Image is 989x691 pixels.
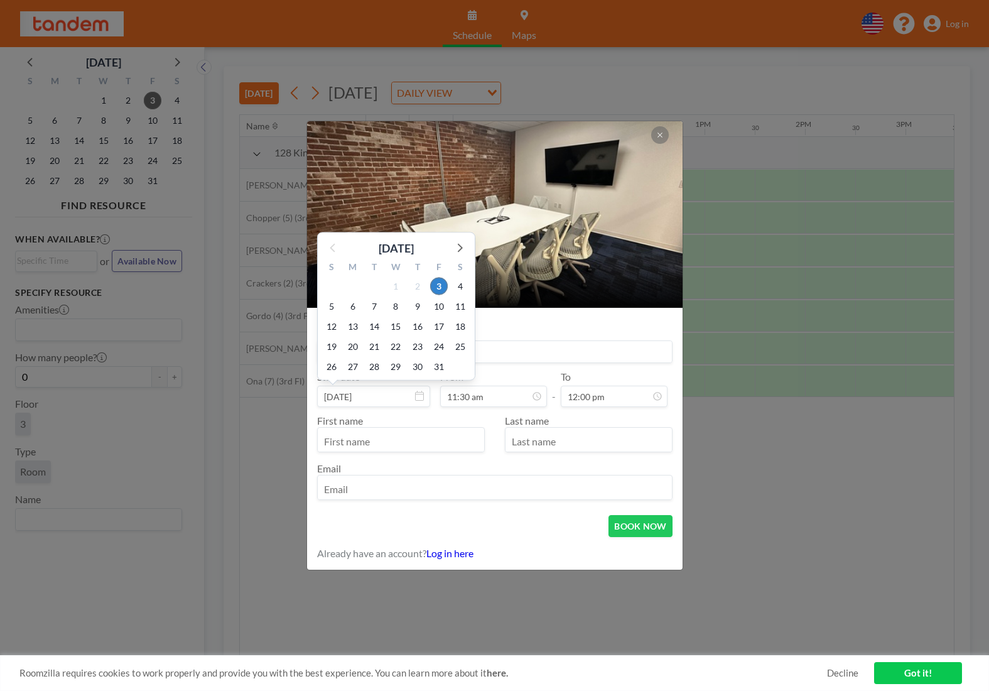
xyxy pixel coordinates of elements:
[552,375,556,403] span: -
[505,415,549,427] label: Last name
[322,266,669,285] h2: Ona (7) (3rd Fl)
[318,341,672,362] input: Guest reservation
[505,430,672,452] input: Last name
[317,415,363,427] label: First name
[317,547,426,560] span: Already have an account?
[307,73,684,356] img: 537.jpg
[827,667,858,679] a: Decline
[318,478,672,499] input: Email
[318,430,484,452] input: First name
[874,662,962,684] a: Got it!
[487,667,508,678] a: here.
[19,667,827,679] span: Roomzilla requires cookies to work properly and provide you with the best experience. You can lea...
[426,547,473,559] a: Log in here
[317,462,341,474] label: Email
[561,371,571,383] label: To
[608,515,672,537] button: BOOK NOW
